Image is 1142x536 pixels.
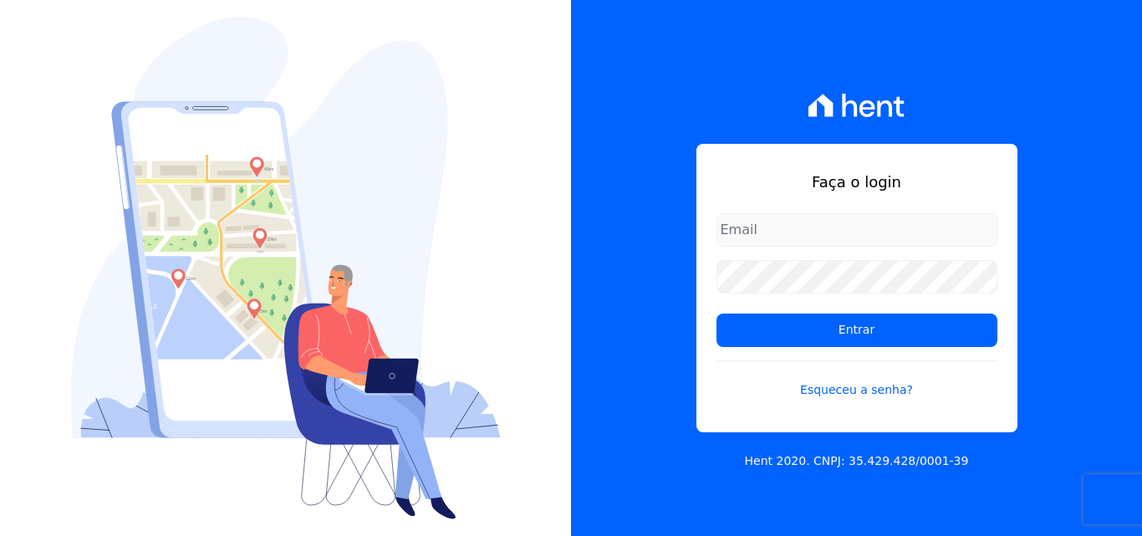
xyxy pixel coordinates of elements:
p: Hent 2020. CNPJ: 35.429.428/0001-39 [745,452,969,470]
h1: Faça o login [716,171,997,193]
img: Login [71,17,501,519]
input: Email [716,213,997,247]
a: Esqueceu a senha? [716,360,997,399]
input: Entrar [716,314,997,347]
